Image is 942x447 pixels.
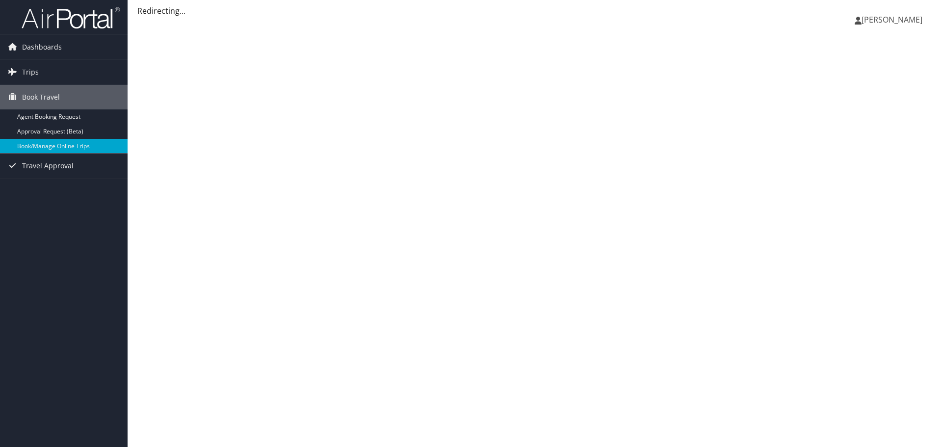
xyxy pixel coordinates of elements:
[22,60,39,84] span: Trips
[22,154,74,178] span: Travel Approval
[855,5,932,34] a: [PERSON_NAME]
[22,6,120,29] img: airportal-logo.png
[137,5,932,17] div: Redirecting...
[862,14,922,25] span: [PERSON_NAME]
[22,85,60,109] span: Book Travel
[22,35,62,59] span: Dashboards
